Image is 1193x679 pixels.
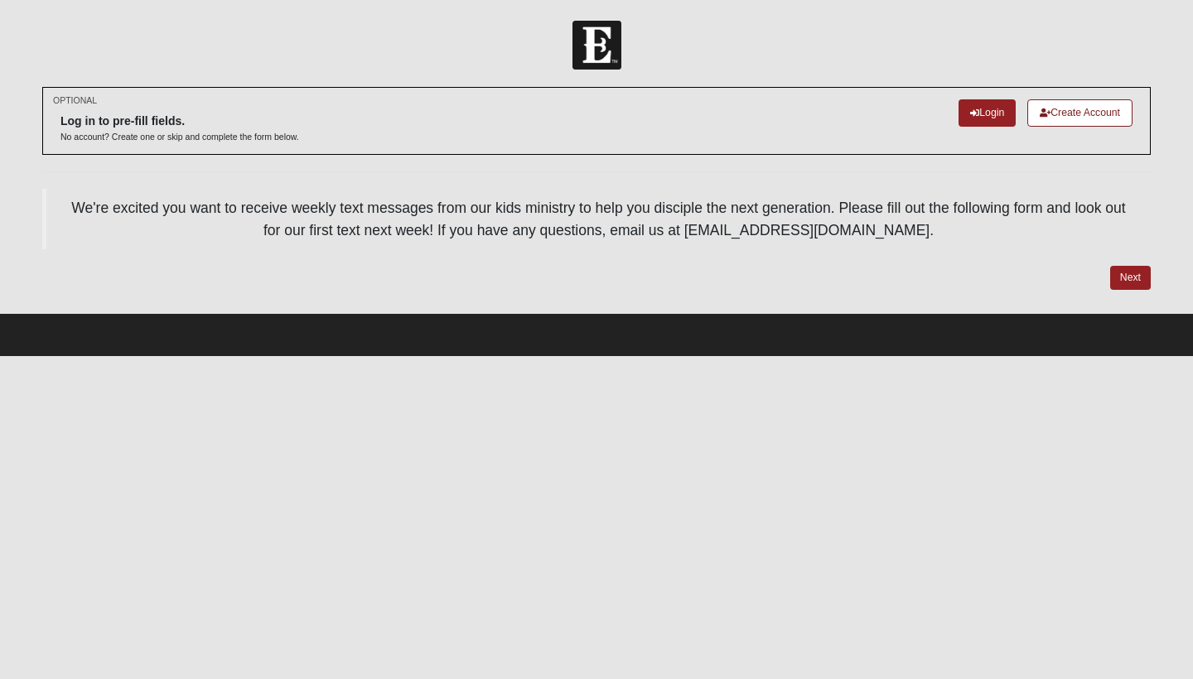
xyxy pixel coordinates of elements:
[60,131,299,143] p: No account? Create one or skip and complete the form below.
[572,21,621,70] img: Church of Eleven22 Logo
[1027,99,1133,127] a: Create Account
[959,99,1016,127] a: Login
[42,189,1151,249] blockquote: We're excited you want to receive weekly text messages from our kids ministry to help you discipl...
[60,114,299,128] h6: Log in to pre-fill fields.
[53,94,97,107] small: OPTIONAL
[1110,266,1151,290] a: Next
